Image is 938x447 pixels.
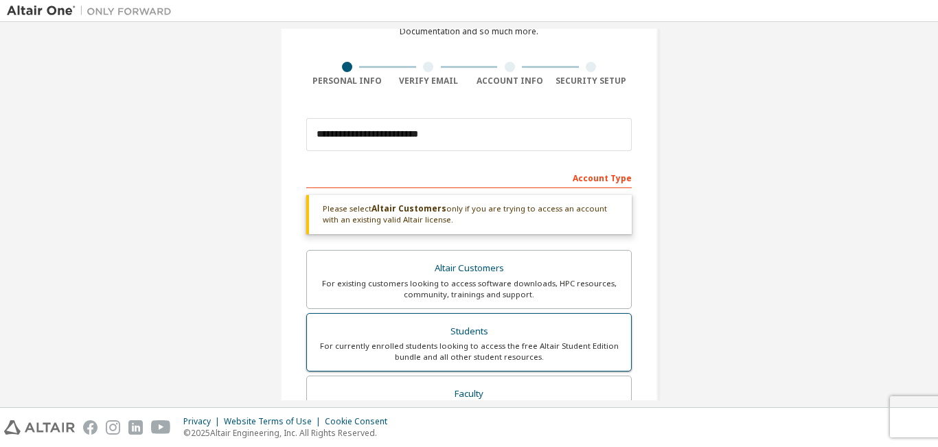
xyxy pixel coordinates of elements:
div: Personal Info [306,76,388,87]
img: youtube.svg [151,420,171,435]
div: Security Setup [551,76,632,87]
div: Please select only if you are trying to access an account with an existing valid Altair license. [306,195,632,234]
img: linkedin.svg [128,420,143,435]
div: For currently enrolled students looking to access the free Altair Student Edition bundle and all ... [315,341,623,363]
div: Cookie Consent [325,416,396,427]
div: Account Type [306,166,632,188]
div: Website Terms of Use [224,416,325,427]
b: Altair Customers [371,203,446,214]
img: altair_logo.svg [4,420,75,435]
img: instagram.svg [106,420,120,435]
div: Faculty [315,385,623,404]
div: Students [315,322,623,341]
img: facebook.svg [83,420,98,435]
div: Privacy [183,416,224,427]
div: For existing customers looking to access software downloads, HPC resources, community, trainings ... [315,278,623,300]
div: Verify Email [388,76,470,87]
img: Altair One [7,4,179,18]
div: Altair Customers [315,259,623,278]
div: Account Info [469,76,551,87]
p: © 2025 Altair Engineering, Inc. All Rights Reserved. [183,427,396,439]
